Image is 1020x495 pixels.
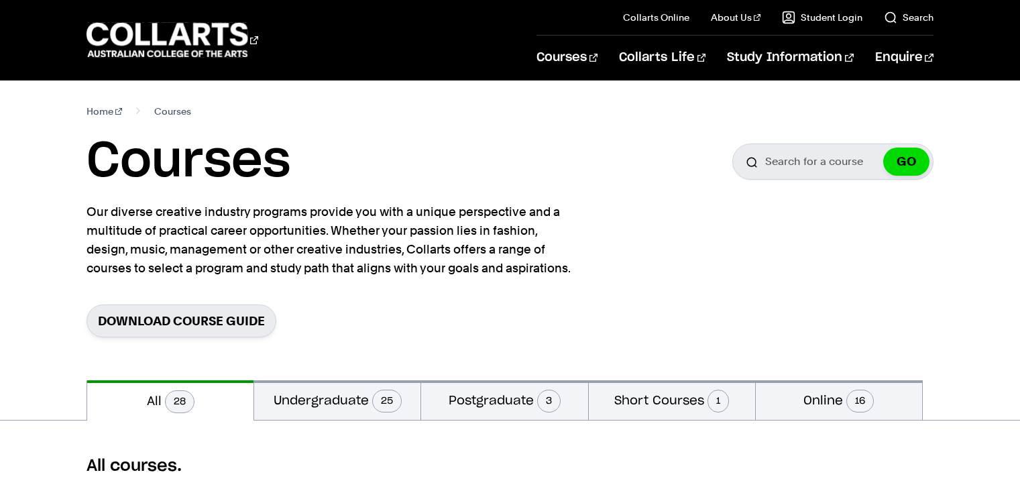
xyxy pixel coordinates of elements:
[87,102,122,121] a: Home
[884,11,933,24] a: Search
[619,36,705,80] a: Collarts Life
[711,11,760,24] a: About Us
[87,455,933,477] h2: All courses.
[537,390,561,412] span: 3
[782,11,862,24] a: Student Login
[372,390,402,412] span: 25
[589,380,755,420] button: Short Courses1
[875,36,933,80] a: Enquire
[883,148,929,176] button: GO
[756,380,922,420] button: Online16
[87,21,258,59] div: Go to homepage
[154,102,191,121] span: Courses
[623,11,689,24] a: Collarts Online
[536,36,598,80] a: Courses
[421,380,587,420] button: Postgraduate3
[707,390,729,412] span: 1
[732,144,933,180] input: Search for a course
[727,36,853,80] a: Study Information
[87,203,576,278] p: Our diverse creative industry programs provide you with a unique perspective and a multitude of p...
[254,380,420,420] button: Undergraduate25
[846,390,874,412] span: 16
[165,390,194,413] span: 28
[87,305,276,337] a: Download Course Guide
[87,380,253,421] button: All28
[87,131,290,192] h1: Courses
